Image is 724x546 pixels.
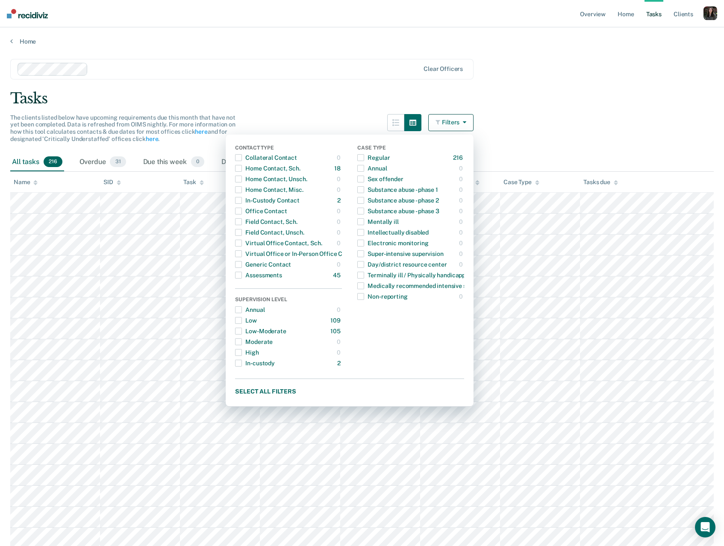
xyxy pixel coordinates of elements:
[235,204,287,218] div: Office Contact
[357,247,443,261] div: Super-intensive supervision
[235,151,297,164] div: Collateral Contact
[235,183,303,197] div: Home Contact, Misc.
[357,236,428,250] div: Electronic monitoring
[103,179,121,186] div: SID
[235,303,265,317] div: Annual
[337,236,342,250] div: 0
[459,161,465,175] div: 0
[10,90,714,107] div: Tasks
[235,314,257,327] div: Low
[7,9,48,18] img: Recidiviz
[235,236,322,250] div: Virtual Office Contact, Sch.
[191,156,204,167] span: 0
[235,161,300,175] div: Home Contact, Sch.
[337,303,342,317] div: 0
[459,226,465,239] div: 0
[10,38,714,45] a: Home
[459,183,465,197] div: 0
[337,194,342,207] div: 2
[235,335,273,349] div: Moderate
[337,226,342,239] div: 0
[357,183,438,197] div: Substance abuse - phase 1
[503,179,539,186] div: Case Type
[110,156,126,167] span: 31
[337,356,342,370] div: 2
[235,258,291,271] div: Generic Contact
[459,194,465,207] div: 0
[235,145,342,153] div: Contact Type
[357,215,398,229] div: Mentally ill
[337,258,342,271] div: 0
[235,268,282,282] div: Assessments
[428,114,474,131] button: Filters
[330,314,342,327] div: 109
[235,215,297,229] div: Field Contact, Sch.
[357,204,439,218] div: Substance abuse - phase 3
[78,153,128,172] div: Overdue31
[235,194,299,207] div: In-Custody Contact
[357,161,387,175] div: Annual
[10,153,64,172] div: All tasks216
[334,161,342,175] div: 18
[235,346,259,359] div: High
[235,172,307,186] div: Home Contact, Unsch.
[357,226,429,239] div: Intellectually disabled
[235,226,304,239] div: Field Contact, Unsch.
[357,151,390,164] div: Regular
[424,65,463,73] div: Clear officers
[459,290,465,303] div: 0
[235,296,342,304] div: Supervision Level
[183,179,203,186] div: Task
[357,172,403,186] div: Sex offender
[10,114,235,142] span: The clients listed below have upcoming requirements due this month that have not yet been complet...
[195,128,207,135] a: here
[459,258,465,271] div: 0
[695,517,715,537] div: Open Intercom Messenger
[337,215,342,229] div: 0
[357,194,439,207] div: Substance abuse - phase 2
[357,145,464,153] div: Case Type
[337,172,342,186] div: 0
[235,356,275,370] div: In-custody
[459,247,465,261] div: 0
[44,156,62,167] span: 216
[459,172,465,186] div: 0
[141,153,206,172] div: Due this week0
[14,179,38,186] div: Name
[220,153,289,172] div: Due this month71
[146,135,158,142] a: here
[357,279,494,293] div: Medically recommended intensive supervision
[357,290,407,303] div: Non-reporting
[337,204,342,218] div: 0
[337,151,342,164] div: 0
[453,151,465,164] div: 216
[235,324,286,338] div: Low-Moderate
[459,236,465,250] div: 0
[337,335,342,349] div: 0
[583,179,618,186] div: Tasks due
[235,386,464,396] button: Select all filters
[459,204,465,218] div: 0
[357,258,447,271] div: Day/district resource center
[337,183,342,197] div: 0
[235,247,361,261] div: Virtual Office or In-Person Office Contact
[357,268,472,282] div: Terminally ill / Physically handicapped
[459,215,465,229] div: 0
[330,324,342,338] div: 105
[333,268,342,282] div: 45
[337,346,342,359] div: 0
